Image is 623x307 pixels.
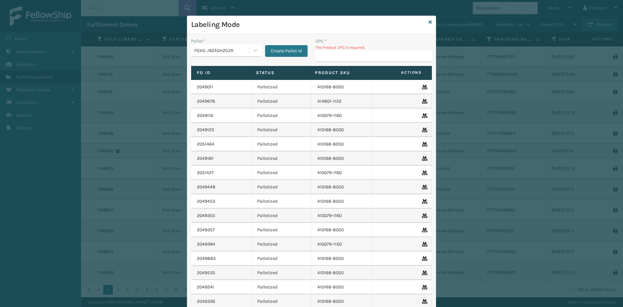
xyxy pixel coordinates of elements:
td: Palletized [251,266,312,280]
td: 414801-1152 [311,94,372,109]
label: Status [256,70,303,76]
i: Remove From Pallet [422,299,426,304]
label: Product SKU [315,70,362,76]
p: The Product UPC is required. [315,45,432,50]
i: Remove From Pallet [422,199,426,204]
td: 410168-8050 [311,151,372,166]
td: 410079-1160 [311,209,372,223]
td: Palletized [251,223,312,237]
a: 2049394 [197,241,215,248]
a: 2049125 [197,127,214,133]
a: 2049885 [197,255,216,262]
a: 2049241 [197,284,214,290]
td: 410168-8050 [311,223,372,237]
i: Remove From Pallet [422,99,426,104]
td: Palletized [251,94,312,109]
a: 2049011 [197,84,213,90]
span: Actions [370,67,426,78]
i: Remove From Pallet [422,271,426,275]
i: Remove From Pallet [422,156,426,161]
i: Remove From Pallet [422,213,426,218]
a: 2049678 [197,98,215,105]
a: 2049448 [197,184,215,190]
i: Remove From Pallet [422,285,426,289]
td: Palletized [251,123,312,137]
a: 2049336 [197,298,215,305]
td: Palletized [251,209,312,223]
i: Remove From Pallet [422,228,426,232]
td: Palletized [251,237,312,251]
a: 2051464 [197,141,214,147]
td: Palletized [251,151,312,166]
td: Palletized [251,137,312,151]
div: FDXG-J924DHZGZR [194,47,250,54]
i: Remove From Pallet [422,142,426,147]
td: 410168-8050 [311,251,372,266]
label: Fo Id [197,70,244,76]
td: 410079-1150 [311,237,372,251]
td: 410168-8050 [311,80,372,94]
a: 2049116 [197,112,213,119]
a: 2051427 [197,170,214,176]
a: 2049453 [197,198,215,205]
i: Remove From Pallet [422,113,426,118]
i: Remove From Pallet [422,128,426,132]
td: 410168-8050 [311,137,372,151]
td: 410168-8050 [311,280,372,294]
i: Remove From Pallet [422,256,426,261]
td: Palletized [251,166,312,180]
td: Palletized [251,109,312,123]
i: Remove From Pallet [422,85,426,89]
td: 410168-8030 [311,123,372,137]
a: 2049181 [197,155,214,162]
a: 2049355 [197,212,215,219]
h3: Labeling Mode [191,20,426,30]
td: 410168-8050 [311,194,372,209]
td: Palletized [251,194,312,209]
td: Palletized [251,180,312,194]
td: Palletized [251,80,312,94]
td: Palletized [251,280,312,294]
label: UPC [315,38,327,45]
td: Palletized [251,251,312,266]
td: 410079-1160 [311,109,372,123]
i: Remove From Pallet [422,171,426,175]
label: Pallet [191,38,206,45]
i: Remove From Pallet [422,185,426,189]
button: Create Pallet Id [265,45,308,57]
a: 2049357 [197,227,215,233]
td: 410168-8050 [311,266,372,280]
td: 410168-8050 [311,180,372,194]
i: Remove From Pallet [422,242,426,247]
td: 410079-1160 [311,166,372,180]
a: 2049535 [197,270,215,276]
